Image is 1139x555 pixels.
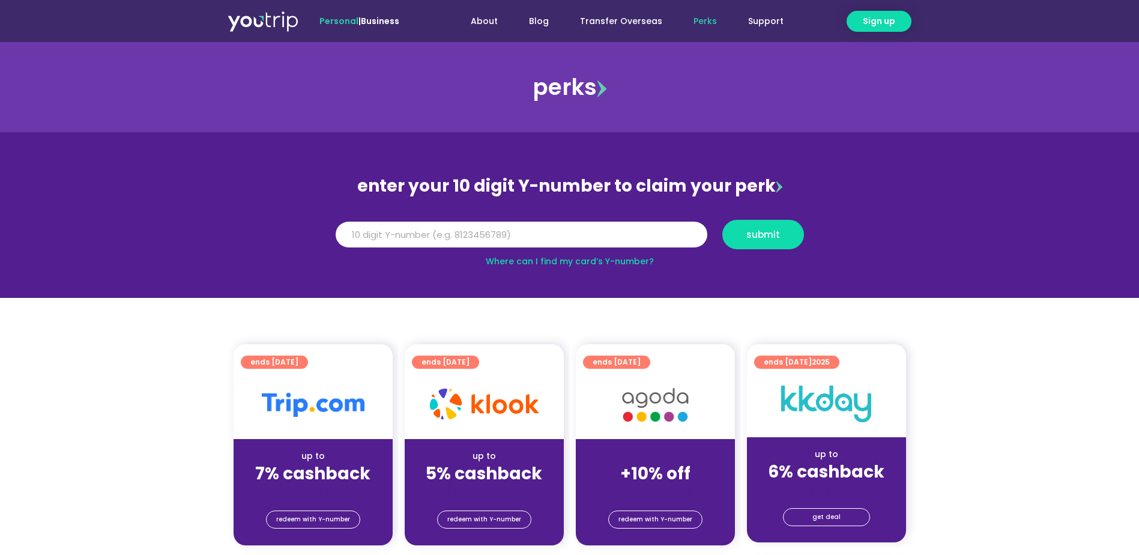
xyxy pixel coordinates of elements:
div: (for stays only) [243,485,383,497]
a: Sign up [847,11,911,32]
a: Perks [678,10,733,32]
span: get deal [812,509,841,526]
strong: 6% cashback [768,460,884,484]
span: up to [644,450,666,462]
span: | [319,15,399,27]
div: up to [414,450,554,462]
form: Y Number [336,220,804,258]
span: Personal [319,15,358,27]
span: ends [DATE] [421,356,470,369]
a: About [455,10,513,32]
a: redeem with Y-number [266,511,360,529]
a: ends [DATE] [412,356,479,369]
div: (for stays only) [585,485,725,497]
span: Sign up [863,15,895,28]
a: redeem with Y-number [437,511,531,529]
a: Where can I find my card’s Y-number? [486,255,654,267]
span: submit [746,230,780,239]
a: ends [DATE]2025 [754,356,839,369]
div: (for stays only) [757,483,896,496]
div: up to [757,448,896,461]
a: Support [733,10,799,32]
span: redeem with Y-number [276,511,350,528]
a: Blog [513,10,564,32]
a: get deal [783,508,870,526]
button: submit [722,220,804,249]
a: Transfer Overseas [564,10,678,32]
strong: 5% cashback [426,462,542,485]
strong: 7% cashback [255,462,370,485]
strong: +10% off [620,462,690,485]
span: redeem with Y-number [447,511,521,528]
a: redeem with Y-number [608,511,702,529]
div: enter your 10 digit Y-number to claim your perk [330,171,810,202]
a: ends [DATE] [241,356,308,369]
span: 2025 [812,357,830,367]
nav: Menu [432,10,799,32]
input: 10 digit Y-number (e.g. 8123456789) [336,222,707,248]
span: ends [DATE] [764,356,830,369]
a: Business [361,15,399,27]
span: redeem with Y-number [618,511,692,528]
a: ends [DATE] [583,356,650,369]
span: ends [DATE] [250,356,298,369]
span: ends [DATE] [593,356,641,369]
div: up to [243,450,383,462]
div: (for stays only) [414,485,554,497]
